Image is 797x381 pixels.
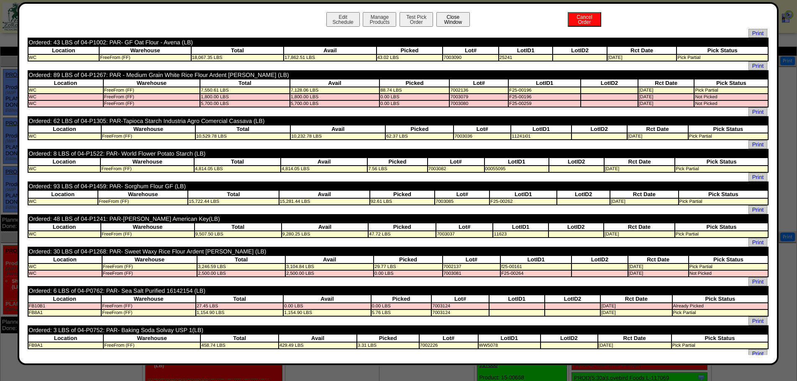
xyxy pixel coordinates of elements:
[605,166,675,172] td: [DATE]
[370,199,435,205] td: 92.61 LBS
[499,55,553,61] td: 25241
[572,125,627,133] th: LotID2
[601,295,671,302] th: Rct Date
[435,199,489,205] td: 7003085
[601,303,671,309] td: [DATE]
[101,166,193,172] td: FreeFrom (FF)
[509,79,580,87] th: LotID1
[357,335,419,342] th: Picked
[28,191,98,198] th: Location
[675,231,768,237] td: Pick Partial
[748,173,767,182] a: Print
[509,101,580,107] td: F25-00259
[196,303,283,309] td: 27.45 LBS
[386,133,453,139] td: 62.37 LBS
[291,125,385,133] th: Avail
[372,295,431,302] th: Picked
[284,47,376,54] th: Avail
[100,47,190,54] th: Warehouse
[485,166,548,172] td: 00055095
[689,125,768,133] th: Pick Status
[598,335,671,342] th: Rct Date
[450,87,508,93] td: 7002136
[672,343,768,348] td: Pick Partial
[748,140,767,149] a: Print
[638,101,694,107] td: [DATE]
[284,55,376,61] td: 17,862.51 LBS
[374,271,442,276] td: 0.00 LBS
[689,133,768,139] td: Pick Partial
[748,317,767,325] a: Print
[188,199,278,205] td: 15,722.44 LBS
[201,335,278,342] th: Total
[103,271,197,276] td: FreeFrom (FF)
[420,343,478,348] td: 7002226
[509,94,580,100] td: F25-00196
[428,166,484,172] td: 7003082
[101,231,194,237] td: FreeFrom (FF)
[369,223,436,230] th: Picked
[290,94,379,100] td: 1,800.00 LBS
[607,47,677,54] th: Rct Date
[196,125,290,133] th: Total
[195,223,281,230] th: Total
[490,191,556,198] th: LotID1
[672,335,768,342] th: Pick Status
[28,133,101,139] td: WC
[679,191,768,198] th: Pick Status
[28,125,101,133] th: Location
[604,231,674,237] td: [DATE]
[549,158,604,165] th: LotID2
[28,343,103,348] td: FB9A1
[196,295,283,302] th: Total
[200,87,290,93] td: 7,550.61 LBS
[454,133,510,139] td: 7003036
[28,248,628,255] td: Ordered: 30 LBS of 04-P1268: PAR- Sweet Waxy Rice Flour Ardent [PERSON_NAME] (LB)
[499,47,553,54] th: LotID1
[374,256,442,263] th: Picked
[545,295,600,302] th: LotID2
[28,231,100,237] td: WC
[102,310,195,316] td: FreeFrom (FF)
[581,79,638,87] th: LotID2
[326,12,360,27] button: EditSchedule
[284,303,370,309] td: 0.00 LBS
[28,271,102,276] td: WC
[454,125,510,133] th: Lot#
[195,158,280,165] th: Total
[101,158,193,165] th: Warehouse
[28,303,101,309] td: FB10B1
[200,94,290,100] td: 1,800.00 LBS
[286,264,373,270] td: 3,104.84 LBS
[638,94,694,100] td: [DATE]
[748,238,767,247] span: Print
[197,264,285,270] td: 3,246.59 LBS
[279,191,369,198] th: Avail
[638,79,694,87] th: Rct Date
[628,125,688,133] th: Rct Date
[368,158,427,165] th: Picked
[501,271,571,276] td: F25-00264
[679,199,768,205] td: Pick Partial
[291,133,385,139] td: 10,232.78 LBS
[493,231,548,237] td: 11623
[501,264,571,270] td: f25-00161
[192,47,283,54] th: Total
[450,79,508,87] th: Lot#
[28,287,600,294] td: Ordered: 6 LBS of 04-P0762: PAR- Sea Salt Purified 16142154 (LB)
[677,55,768,61] td: Pick Partial
[98,199,187,205] td: FreeFrom (FF)
[28,335,103,342] th: Location
[28,256,102,263] th: Location
[290,87,379,93] td: 7,128.06 LBS
[443,256,500,263] th: Lot#
[694,87,768,93] td: Pick Partial
[28,101,103,107] td: WC
[748,29,767,38] span: Print
[196,310,283,316] td: 1,154.90 LBS
[102,295,195,302] th: Warehouse
[673,295,768,302] th: Pick Status
[428,158,484,165] th: Lot#
[374,264,442,270] td: 29.77 LBS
